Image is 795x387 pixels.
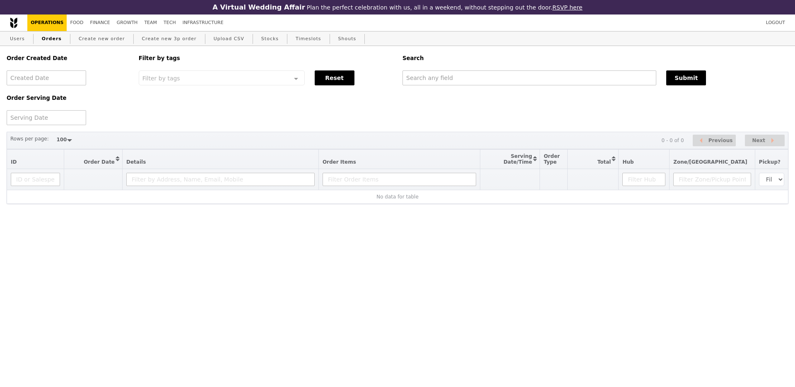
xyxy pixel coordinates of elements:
[179,15,227,31] a: Infrastructure
[745,135,785,147] button: Next
[693,135,736,147] button: Previous
[160,15,179,31] a: Tech
[11,194,784,200] div: No data for table
[622,159,634,165] span: Hub
[7,95,129,101] h5: Order Serving Date
[159,3,636,11] div: Plan the perfect celebration with us, all in a weekend, without stepping out the door.
[335,31,360,46] a: Shouts
[315,70,354,85] button: Reset
[126,159,146,165] span: Details
[323,173,476,186] input: Filter Order Items
[552,4,583,11] a: RSVP here
[7,110,86,125] input: Serving Date
[661,138,684,143] div: 0 - 0 of 0
[67,15,87,31] a: Food
[39,31,65,46] a: Orders
[708,135,733,145] span: Previous
[27,15,67,31] a: Operations
[323,159,356,165] span: Order Items
[752,135,765,145] span: Next
[402,55,788,61] h5: Search
[10,17,17,28] img: Grain logo
[666,70,706,85] button: Submit
[763,15,788,31] a: Logout
[673,159,747,165] span: Zone/[GEOGRAPHIC_DATA]
[759,159,781,165] span: Pickup?
[126,173,315,186] input: Filter by Address, Name, Email, Mobile
[673,173,751,186] input: Filter Zone/Pickup Point
[212,3,305,11] h3: A Virtual Wedding Affair
[75,31,128,46] a: Create new order
[141,15,160,31] a: Team
[7,70,86,85] input: Created Date
[7,55,129,61] h5: Order Created Date
[87,15,113,31] a: Finance
[210,31,248,46] a: Upload CSV
[258,31,282,46] a: Stocks
[11,159,17,165] span: ID
[544,153,560,165] span: Order Type
[113,15,141,31] a: Growth
[292,31,324,46] a: Timeslots
[402,70,656,85] input: Search any field
[622,173,665,186] input: Filter Hub
[139,55,393,61] h5: Filter by tags
[10,135,49,143] label: Rows per page:
[11,173,60,186] input: ID or Salesperson name
[142,74,180,82] span: Filter by tags
[139,31,200,46] a: Create new 3p order
[7,31,28,46] a: Users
